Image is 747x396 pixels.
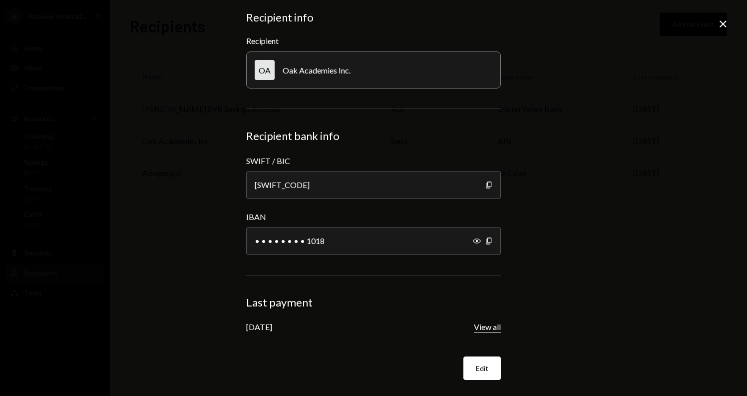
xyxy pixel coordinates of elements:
[246,155,501,167] label: SWIFT / BIC
[255,60,275,80] div: OA
[246,227,501,255] div: • • • • • • • • 1018
[474,322,501,332] button: View all
[246,171,501,199] div: [SWIFT_CODE]
[246,211,501,223] label: IBAN
[246,36,501,45] div: Recipient
[463,356,501,380] button: Edit
[283,65,351,75] div: Oak Academies Inc.
[246,295,501,309] div: Last payment
[246,10,501,24] div: Recipient info
[246,322,272,331] div: [DATE]
[246,129,501,143] div: Recipient bank info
